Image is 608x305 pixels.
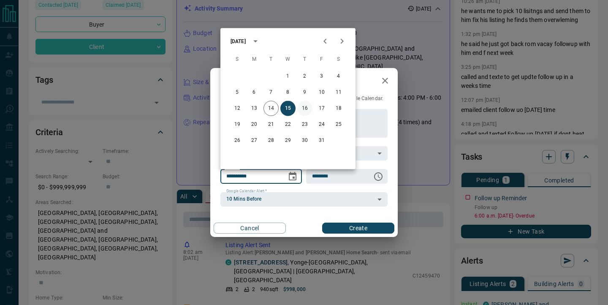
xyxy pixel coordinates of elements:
[247,101,262,116] button: 13
[314,101,329,116] button: 17
[263,117,279,132] button: 21
[297,51,312,68] span: Thursday
[210,68,267,95] h2: New Task
[370,168,387,185] button: Choose time, selected time is 6:00 AM
[297,69,312,84] button: 2
[230,133,245,148] button: 26
[226,188,267,194] label: Google Calendar Alert
[331,101,346,116] button: 18
[247,51,262,68] span: Monday
[331,85,346,100] button: 11
[263,85,279,100] button: 7
[247,117,262,132] button: 20
[297,85,312,100] button: 9
[331,51,346,68] span: Saturday
[220,192,388,207] div: 10 Mins Before
[322,223,394,234] button: Create
[247,133,262,148] button: 27
[230,85,245,100] button: 5
[280,101,296,116] button: 15
[230,101,245,116] button: 12
[297,117,312,132] button: 23
[230,117,245,132] button: 19
[280,69,296,84] button: 1
[214,223,286,234] button: Cancel
[314,69,329,84] button: 3
[280,85,296,100] button: 8
[280,51,296,68] span: Wednesday
[314,85,329,100] button: 10
[280,117,296,132] button: 22
[247,85,262,100] button: 6
[297,133,312,148] button: 30
[248,34,263,49] button: calendar view is open, switch to year view
[263,51,279,68] span: Tuesday
[334,33,350,50] button: Next month
[263,133,279,148] button: 28
[317,33,334,50] button: Previous month
[331,69,346,84] button: 4
[230,51,245,68] span: Sunday
[314,133,329,148] button: 31
[280,133,296,148] button: 29
[263,101,279,116] button: 14
[331,117,346,132] button: 25
[297,101,312,116] button: 16
[314,117,329,132] button: 24
[231,38,246,45] div: [DATE]
[284,168,301,185] button: Choose date, selected date is Oct 15, 2025
[314,51,329,68] span: Friday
